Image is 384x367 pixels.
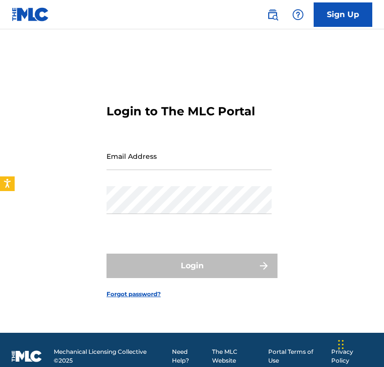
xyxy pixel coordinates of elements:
a: Need Help? [172,347,206,365]
img: MLC Logo [12,7,49,22]
img: logo [12,350,42,362]
a: The MLC Website [212,347,262,365]
img: help [292,9,304,21]
a: Public Search [263,5,282,24]
span: Mechanical Licensing Collective © 2025 [54,347,166,365]
a: Portal Terms of Use [268,347,325,365]
img: search [267,9,278,21]
div: Help [288,5,308,24]
a: Forgot password? [107,290,161,299]
iframe: Chat Widget [335,320,384,367]
a: Privacy Policy [331,347,373,365]
div: Drag [338,330,344,359]
a: Sign Up [314,2,372,27]
h3: Login to The MLC Portal [107,104,255,119]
